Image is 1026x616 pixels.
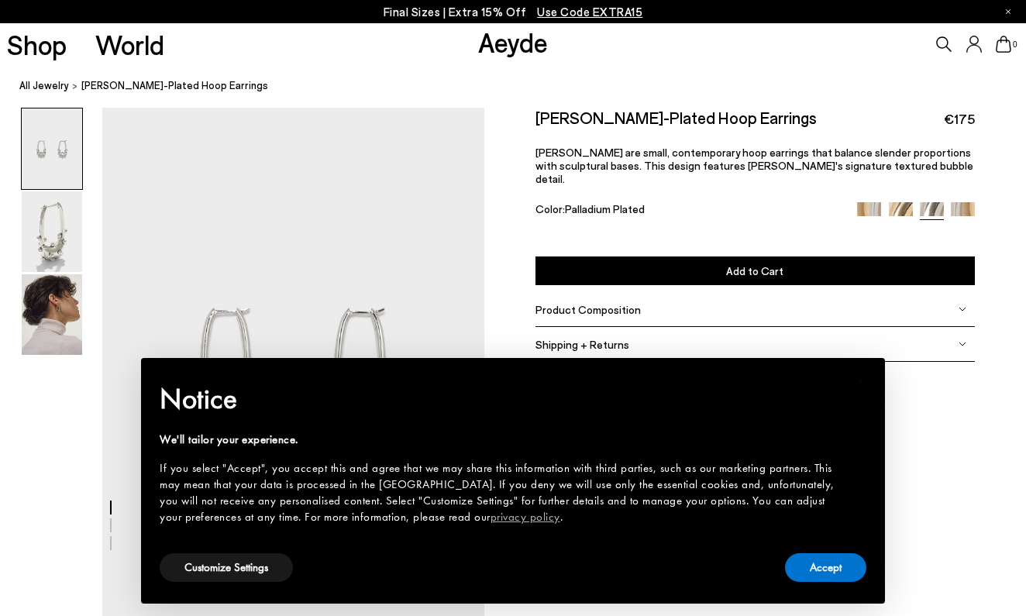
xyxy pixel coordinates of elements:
img: svg%3E [959,340,966,348]
a: Shop [7,31,67,58]
span: [PERSON_NAME]-Plated Hoop Earrings [81,77,268,94]
p: Final Sizes | Extra 15% Off [384,2,643,22]
span: Navigate to /collections/ss25-final-sizes [537,5,642,19]
span: Add to Cart [726,264,783,277]
a: All Jewelry [19,77,69,94]
a: Aeyde [478,26,548,58]
nav: breadcrumb [19,65,1026,108]
span: 0 [1011,40,1019,49]
span: €175 [944,109,975,129]
a: privacy policy [491,509,560,525]
span: × [856,369,866,393]
span: Product Composition [535,303,641,316]
a: 0 [996,36,1011,53]
img: Elias Palladium-Plated Hoop Earrings - Image 3 [22,274,82,355]
img: Elias Palladium-Plated Hoop Earrings - Image 1 [22,108,82,189]
span: [PERSON_NAME] are small, contemporary hoop earrings that balance slender proportions with sculptu... [535,146,973,185]
button: Customize Settings [160,553,293,582]
div: We'll tailor your experience. [160,432,842,448]
img: svg%3E [959,305,966,313]
div: If you select "Accept", you accept this and agree that we may share this information with third p... [160,460,842,525]
h2: Notice [160,379,842,419]
button: Close this notice [842,363,879,400]
h2: [PERSON_NAME]-Plated Hoop Earrings [535,108,817,127]
div: Color: [535,202,843,220]
a: World [95,31,164,58]
button: Add to Cart [535,256,975,285]
span: Shipping + Returns [535,338,629,351]
img: Elias Palladium-Plated Hoop Earrings - Image 2 [22,191,82,272]
button: Accept [785,553,866,582]
span: Palladium Plated [565,202,645,215]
